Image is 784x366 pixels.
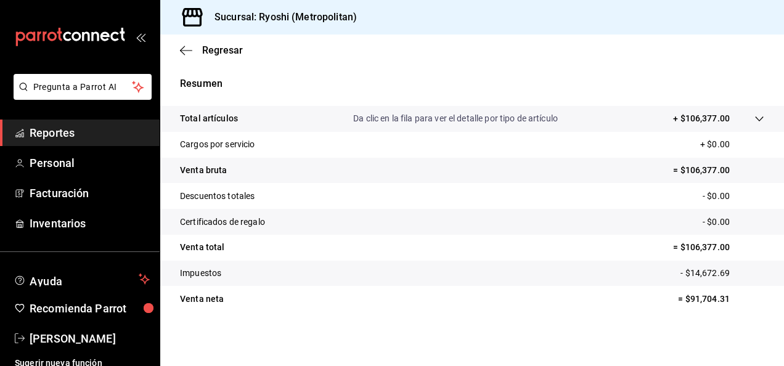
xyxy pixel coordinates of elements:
[202,44,243,56] span: Regresar
[30,300,150,317] span: Recomienda Parrot
[205,10,357,25] h3: Sucursal: Ryoshi (Metropolitan)
[30,330,150,347] span: [PERSON_NAME]
[14,74,152,100] button: Pregunta a Parrot AI
[673,164,764,177] p: = $106,377.00
[180,112,238,125] p: Total artículos
[678,293,764,306] p: = $91,704.31
[30,124,150,141] span: Reportes
[680,267,764,280] p: - $14,672.69
[673,112,730,125] p: + $106,377.00
[180,241,224,254] p: Venta total
[180,164,227,177] p: Venta bruta
[33,81,133,94] span: Pregunta a Parrot AI
[703,190,764,203] p: - $0.00
[180,267,221,280] p: Impuestos
[180,76,764,91] p: Resumen
[136,32,145,42] button: open_drawer_menu
[353,112,558,125] p: Da clic en la fila para ver el detalle por tipo de artículo
[180,216,265,229] p: Certificados de regalo
[30,272,134,287] span: Ayuda
[30,215,150,232] span: Inventarios
[9,89,152,102] a: Pregunta a Parrot AI
[180,190,255,203] p: Descuentos totales
[703,216,764,229] p: - $0.00
[180,293,224,306] p: Venta neta
[180,44,243,56] button: Regresar
[180,138,255,151] p: Cargos por servicio
[30,185,150,201] span: Facturación
[673,241,764,254] p: = $106,377.00
[30,155,150,171] span: Personal
[700,138,764,151] p: + $0.00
